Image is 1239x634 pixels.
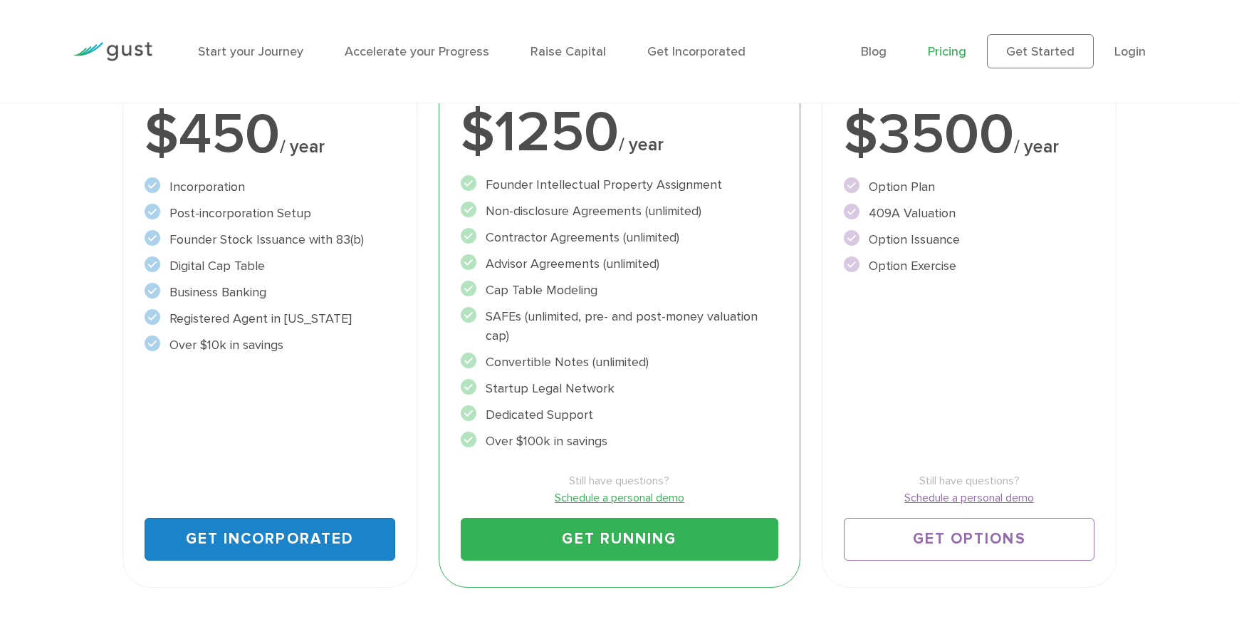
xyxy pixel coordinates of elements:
[145,177,395,197] li: Incorporation
[461,202,778,221] li: Non-disclosure Agreements (unlimited)
[461,518,778,561] a: Get Running
[280,136,325,157] span: / year
[461,254,778,274] li: Advisor Agreements (unlimited)
[145,309,395,328] li: Registered Agent in [US_STATE]
[844,472,1094,489] span: Still have questions?
[461,489,778,506] a: Schedule a personal demo
[145,256,395,276] li: Digital Cap Table
[861,44,887,59] a: Blog
[844,489,1094,506] a: Schedule a personal demo
[619,134,664,155] span: / year
[145,204,395,223] li: Post-incorporation Setup
[461,432,778,451] li: Over $100k in savings
[145,283,395,302] li: Business Banking
[461,405,778,425] li: Dedicated Support
[145,518,395,561] a: Get Incorporated
[461,281,778,300] li: Cap Table Modeling
[461,379,778,398] li: Startup Legal Network
[145,230,395,249] li: Founder Stock Issuance with 83(b)
[844,518,1094,561] a: Get Options
[844,106,1094,163] div: $3500
[844,177,1094,197] li: Option Plan
[345,44,489,59] a: Accelerate your Progress
[198,44,303,59] a: Start your Journey
[461,104,778,161] div: $1250
[928,44,966,59] a: Pricing
[530,44,606,59] a: Raise Capital
[844,256,1094,276] li: Option Exercise
[461,307,778,345] li: SAFEs (unlimited, pre- and post-money valuation cap)
[987,34,1094,68] a: Get Started
[145,106,395,163] div: $450
[461,472,778,489] span: Still have questions?
[647,44,746,59] a: Get Incorporated
[844,204,1094,223] li: 409A Valuation
[461,353,778,372] li: Convertible Notes (unlimited)
[461,175,778,194] li: Founder Intellectual Property Assignment
[73,42,152,61] img: Gust Logo
[145,336,395,355] li: Over $10k in savings
[844,230,1094,249] li: Option Issuance
[461,228,778,247] li: Contractor Agreements (unlimited)
[1014,136,1059,157] span: / year
[1114,44,1146,59] a: Login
